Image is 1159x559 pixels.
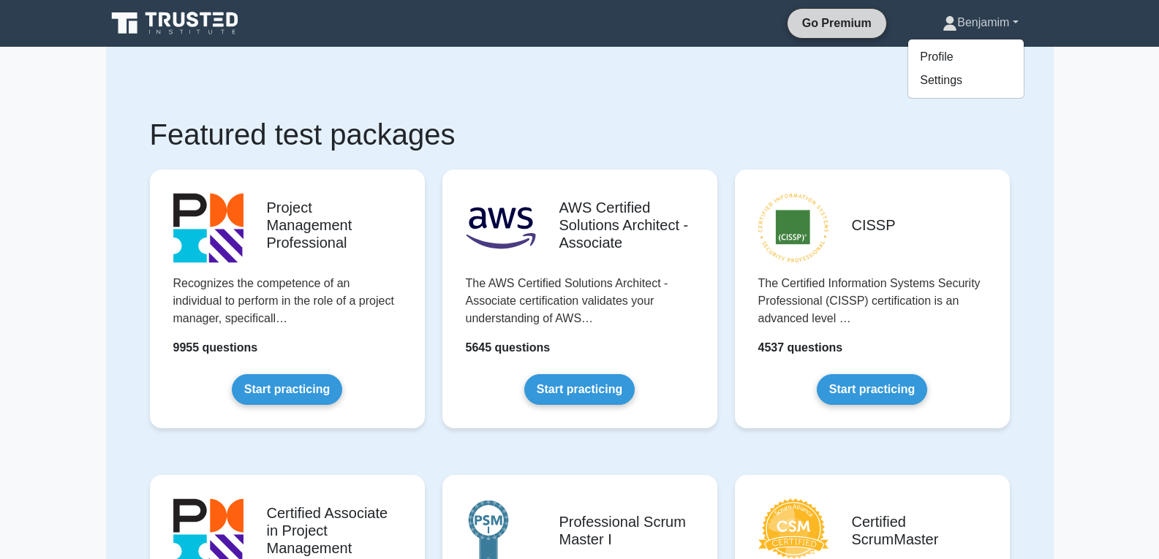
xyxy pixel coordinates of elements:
a: Profile [908,45,1024,69]
ul: Benjamim [907,39,1024,99]
a: Start practicing [524,374,635,405]
a: Start practicing [232,374,342,405]
a: Benjamim [907,8,1053,37]
h1: Featured test packages [150,117,1010,152]
a: Settings [908,69,1024,92]
a: Start practicing [817,374,927,405]
a: Go Premium [793,14,880,32]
